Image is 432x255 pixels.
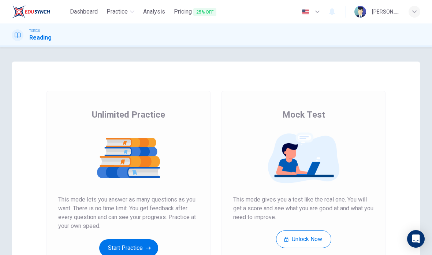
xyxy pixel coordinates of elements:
img: Profile picture [354,6,366,18]
span: Unlimited Practice [92,109,165,121]
div: Open Intercom Messenger [407,230,425,248]
a: EduSynch logo [12,4,67,19]
button: Pricing25% OFF [171,5,219,19]
span: This mode lets you answer as many questions as you want. There is no time limit. You get feedback... [58,195,199,230]
img: EduSynch logo [12,4,50,19]
div: [PERSON_NAME] [372,7,400,16]
button: Practice [104,5,137,18]
span: Dashboard [70,7,98,16]
h1: Reading [29,33,52,42]
span: This mode gives you a test like the real one. You will get a score and see what you are good at a... [233,195,374,222]
a: Analysis [140,5,168,19]
button: Analysis [140,5,168,18]
span: TOEIC® [29,28,40,33]
img: en [301,9,310,15]
button: Dashboard [67,5,101,18]
span: Pricing [174,7,216,16]
span: Analysis [143,7,165,16]
span: 25% OFF [193,8,216,16]
span: Mock Test [282,109,325,121]
button: Unlock Now [276,230,331,248]
a: Dashboard [67,5,101,19]
span: Practice [107,7,128,16]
